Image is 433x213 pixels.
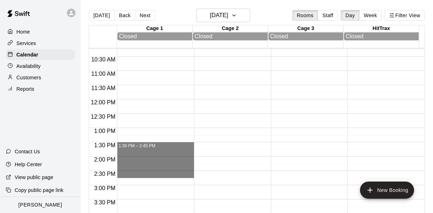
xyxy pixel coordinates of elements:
[18,201,62,209] p: [PERSON_NAME]
[89,56,117,63] span: 10:30 AM
[89,71,117,77] span: 11:00 AM
[15,174,53,181] p: View public page
[92,199,117,205] span: 3:30 PM
[6,26,75,37] a: Home
[89,85,117,91] span: 11:30 AM
[6,38,75,49] a: Services
[117,25,193,32] div: Cage 1
[89,10,115,21] button: [DATE]
[16,51,38,58] p: Calendar
[16,40,36,47] p: Services
[6,84,75,94] a: Reports
[268,25,344,32] div: Cage 3
[210,10,228,20] h6: [DATE]
[193,25,268,32] div: Cage 2
[89,99,117,105] span: 12:00 PM
[16,85,34,93] p: Reports
[89,114,117,120] span: 12:30 PM
[385,10,425,21] button: Filter View
[16,74,41,81] p: Customers
[16,28,30,35] p: Home
[318,10,338,21] button: Staff
[196,9,250,22] button: [DATE]
[341,10,359,21] button: Day
[346,33,417,40] div: Closed
[92,185,117,191] span: 3:00 PM
[92,128,117,134] span: 1:00 PM
[292,10,318,21] button: Rooms
[6,72,75,83] a: Customers
[92,142,117,148] span: 1:30 PM
[6,49,75,60] a: Calendar
[6,61,75,71] a: Availability
[16,63,41,70] p: Availability
[360,182,414,199] button: add
[118,143,155,148] span: 1:30 PM – 2:45 PM
[270,33,341,40] div: Closed
[92,157,117,163] span: 2:00 PM
[15,148,40,155] p: Contact Us
[344,25,419,32] div: HitTrax
[92,171,117,177] span: 2:30 PM
[15,161,42,168] p: Help Center
[15,187,63,194] p: Copy public page link
[135,10,155,21] button: Next
[114,10,135,21] button: Back
[119,33,190,40] div: Closed
[195,33,266,40] div: Closed
[359,10,382,21] button: Week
